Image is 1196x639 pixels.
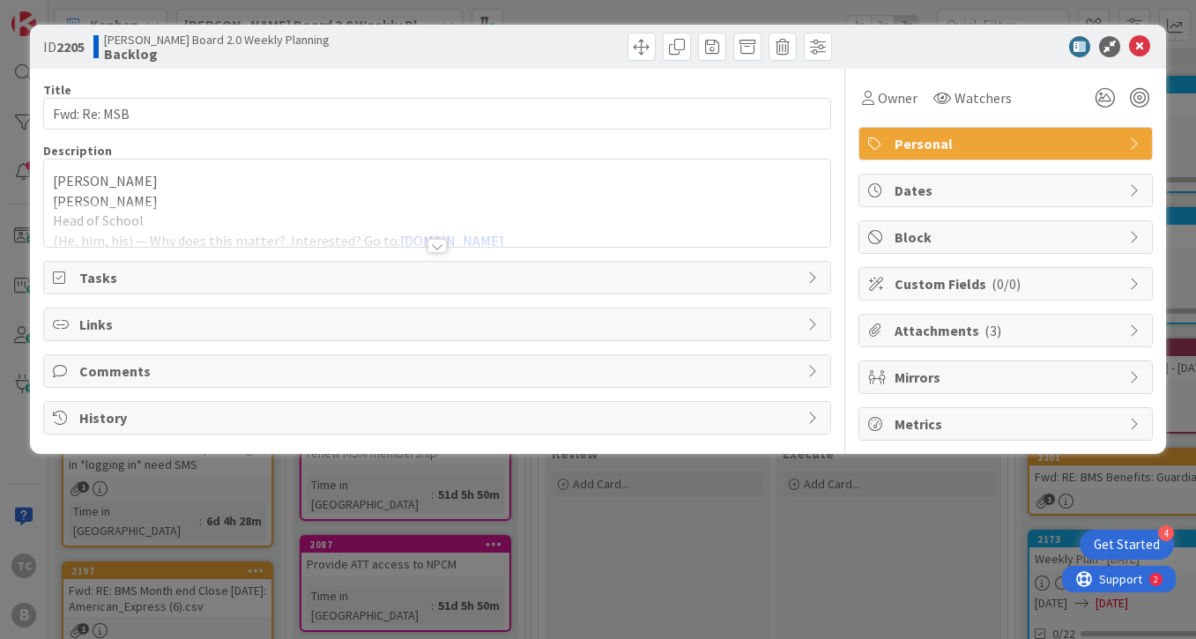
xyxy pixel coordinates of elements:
[895,367,1120,388] span: Mirrors
[79,314,799,335] span: Links
[895,320,1120,341] span: Attachments
[79,360,799,382] span: Comments
[895,227,1120,248] span: Block
[43,143,112,159] span: Description
[104,33,330,47] span: [PERSON_NAME] Board 2.0 Weekly Planning
[43,82,71,98] label: Title
[79,267,799,288] span: Tasks
[984,322,1001,339] span: ( 3 )
[1080,530,1174,560] div: Open Get Started checklist, remaining modules: 4
[895,180,1120,201] span: Dates
[895,413,1120,435] span: Metrics
[878,87,917,108] span: Owner
[1094,536,1160,554] div: Get Started
[895,133,1120,154] span: Personal
[79,407,799,428] span: History
[37,3,80,24] span: Support
[53,171,821,191] p: [PERSON_NAME]
[43,36,85,57] span: ID
[92,7,96,21] div: 2
[53,191,821,212] p: [PERSON_NAME]
[895,273,1120,294] span: Custom Fields
[56,38,85,56] b: 2205
[104,47,330,61] b: Backlog
[992,275,1021,293] span: ( 0/0 )
[1158,525,1174,541] div: 4
[955,87,1012,108] span: Watchers
[43,98,831,130] input: type card name here...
